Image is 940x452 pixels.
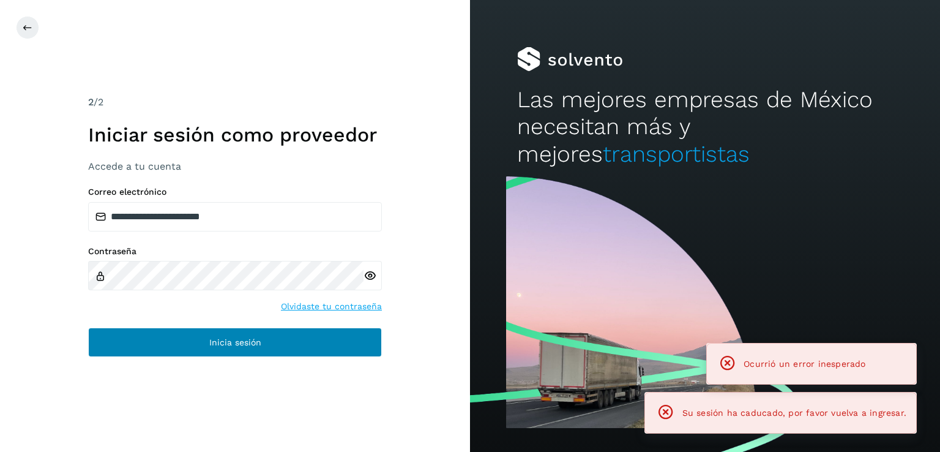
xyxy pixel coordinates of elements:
div: /2 [88,95,382,110]
span: Inicia sesión [209,338,261,347]
label: Correo electrónico [88,187,382,197]
span: transportistas [603,141,750,167]
h3: Accede a tu cuenta [88,160,382,172]
button: Inicia sesión [88,328,382,357]
span: Ocurrió un error inesperado [744,359,865,369]
h2: Las mejores empresas de México necesitan más y mejores [517,86,893,168]
label: Contraseña [88,246,382,257]
h1: Iniciar sesión como proveedor [88,123,382,146]
a: Olvidaste tu contraseña [281,300,382,313]
span: 2 [88,96,94,108]
span: Su sesión ha caducado, por favor vuelva a ingresar. [682,408,906,418]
